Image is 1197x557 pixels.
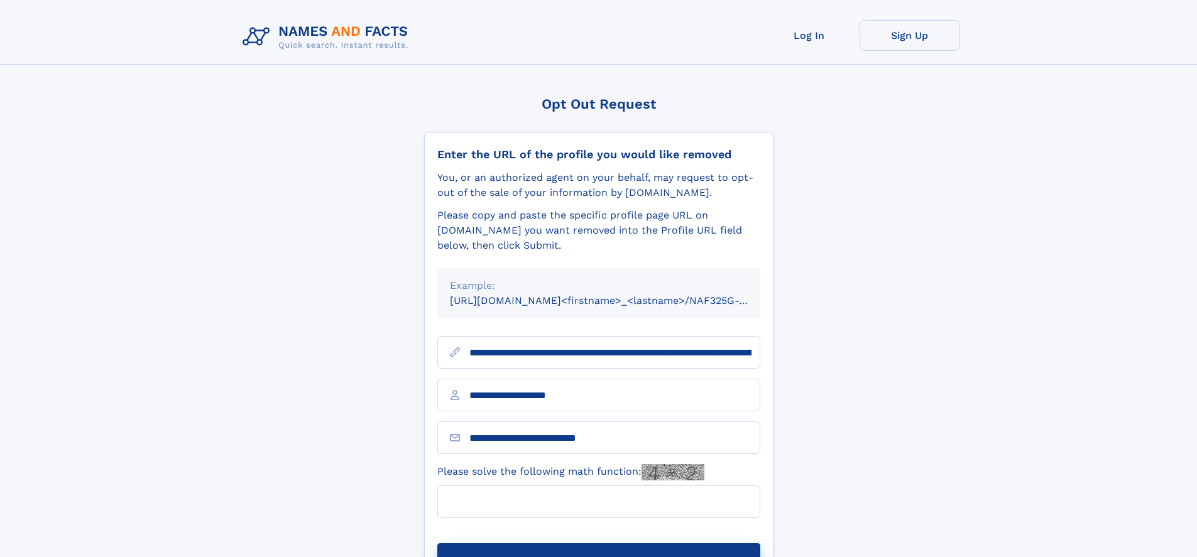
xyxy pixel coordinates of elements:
a: Log In [759,20,860,51]
div: Please copy and paste the specific profile page URL on [DOMAIN_NAME] you want removed into the Pr... [437,208,760,253]
img: Logo Names and Facts [238,20,418,54]
div: You, or an authorized agent on your behalf, may request to opt-out of the sale of your informatio... [437,170,760,200]
div: Opt Out Request [424,96,773,112]
div: Example: [450,278,748,293]
a: Sign Up [860,20,960,51]
small: [URL][DOMAIN_NAME]<firstname>_<lastname>/NAF325G-xxxxxxxx [450,295,784,306]
div: Enter the URL of the profile you would like removed [437,148,760,161]
label: Please solve the following math function: [437,464,704,480]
